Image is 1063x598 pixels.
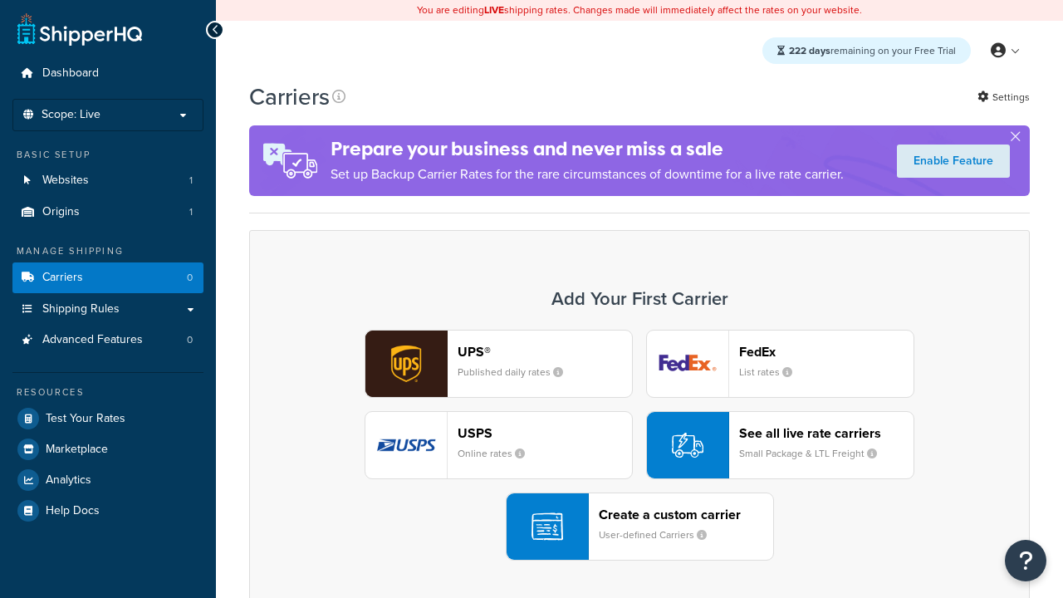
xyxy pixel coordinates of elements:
a: Analytics [12,465,203,495]
button: Create a custom carrierUser-defined Carriers [506,493,774,561]
button: ups logoUPS®Published daily rates [365,330,633,398]
a: Shipping Rules [12,294,203,325]
span: 0 [187,333,193,347]
img: icon-carrier-liverate-becf4550.svg [672,429,703,461]
b: LIVE [484,2,504,17]
li: Carriers [12,262,203,293]
li: Origins [12,197,203,228]
span: 1 [189,205,193,219]
strong: 222 days [789,43,830,58]
div: Basic Setup [12,148,203,162]
img: usps logo [365,412,447,478]
button: fedEx logoFedExList rates [646,330,914,398]
small: Small Package & LTL Freight [739,446,890,461]
li: Websites [12,165,203,196]
p: Set up Backup Carrier Rates for the rare circumstances of downtime for a live rate carrier. [331,163,844,186]
div: remaining on your Free Trial [762,37,971,64]
span: Scope: Live [42,108,100,122]
span: Shipping Rules [42,302,120,316]
a: Dashboard [12,58,203,89]
div: Resources [12,385,203,399]
span: Websites [42,174,89,188]
span: Analytics [46,473,91,488]
small: User-defined Carriers [599,527,720,542]
button: Open Resource Center [1005,540,1046,581]
header: UPS® [458,344,632,360]
h3: Add Your First Carrier [267,289,1012,309]
a: Enable Feature [897,145,1010,178]
span: Help Docs [46,504,100,518]
button: See all live rate carriersSmall Package & LTL Freight [646,411,914,479]
a: Test Your Rates [12,404,203,434]
small: Published daily rates [458,365,576,380]
a: Advanced Features 0 [12,325,203,355]
span: Test Your Rates [46,412,125,426]
a: ShipperHQ Home [17,12,142,46]
header: See all live rate carriers [739,425,914,441]
h1: Carriers [249,81,330,113]
h4: Prepare your business and never miss a sale [331,135,844,163]
header: USPS [458,425,632,441]
span: Advanced Features [42,333,143,347]
div: Manage Shipping [12,244,203,258]
small: Online rates [458,446,538,461]
span: Carriers [42,271,83,285]
img: icon-carrier-custom-c93b8a24.svg [531,511,563,542]
span: 1 [189,174,193,188]
small: List rates [739,365,806,380]
li: Advanced Features [12,325,203,355]
img: fedEx logo [647,331,728,397]
button: usps logoUSPSOnline rates [365,411,633,479]
a: Carriers 0 [12,262,203,293]
a: Origins 1 [12,197,203,228]
span: Marketplace [46,443,108,457]
span: Dashboard [42,66,99,81]
img: ad-rules-rateshop-fe6ec290ccb7230408bd80ed9643f0289d75e0ffd9eb532fc0e269fcd187b520.png [249,125,331,196]
a: Help Docs [12,496,203,526]
img: ups logo [365,331,447,397]
span: Origins [42,205,80,219]
span: 0 [187,271,193,285]
header: Create a custom carrier [599,507,773,522]
header: FedEx [739,344,914,360]
a: Websites 1 [12,165,203,196]
a: Marketplace [12,434,203,464]
a: Settings [977,86,1030,109]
